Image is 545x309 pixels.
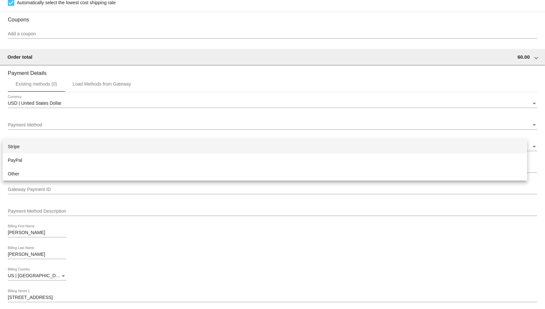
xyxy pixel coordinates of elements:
span: 60.00 [517,54,530,60]
input: Gateway Payment ID [8,187,537,192]
span: Order total [7,54,32,60]
input: Billing Street 1 [8,295,537,300]
mat-select: Billing Country [8,273,66,279]
mat-select: Payment Method Type [8,144,537,149]
span: Payment Method Type [8,144,53,149]
input: Add a coupon [8,31,537,37]
input: Billing Last Name [8,252,66,257]
div: Existing methods (0) [16,81,57,87]
h3: Payment Details [8,65,537,76]
div: Load Methods from Gateway [73,81,131,87]
span: USD | United States Dollar [8,101,61,106]
mat-select: Payment Method [8,123,537,128]
input: Billing First Name [8,230,66,235]
input: Gateway Customer ID [8,166,537,171]
span: Payment Method [8,122,42,127]
input: Payment Method Description [8,209,537,214]
mat-select: Currency [8,101,537,106]
span: US | [GEOGRAPHIC_DATA] [8,273,65,278]
h3: Coupons [8,12,537,23]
